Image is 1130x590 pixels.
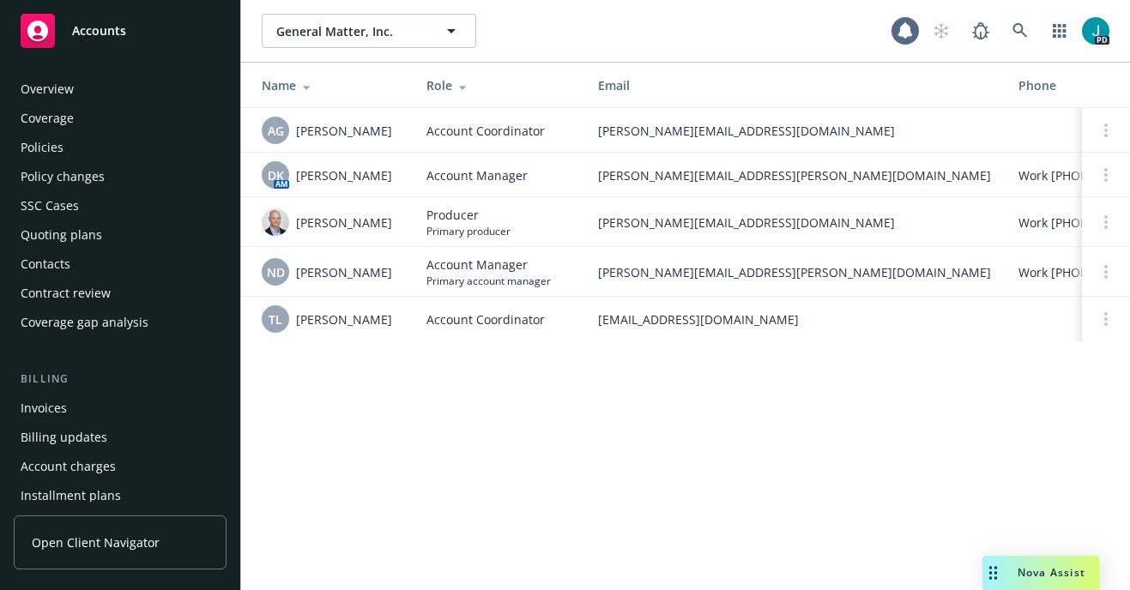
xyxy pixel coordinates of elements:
[21,105,74,132] div: Coverage
[21,394,67,422] div: Invoices
[296,122,392,140] span: [PERSON_NAME]
[268,122,284,140] span: AG
[21,75,74,103] div: Overview
[296,310,392,328] span: [PERSON_NAME]
[72,24,126,38] span: Accounts
[14,309,227,336] a: Coverage gap analysis
[598,214,991,232] span: [PERSON_NAME][EMAIL_ADDRESS][DOMAIN_NAME]
[598,166,991,184] span: [PERSON_NAME][EMAIL_ADDRESS][PERSON_NAME][DOMAIN_NAME]
[296,214,392,232] span: [PERSON_NAME]
[14,424,227,451] a: Billing updates
[426,206,511,224] span: Producer
[426,310,545,328] span: Account Coordinator
[426,76,571,94] div: Role
[964,14,998,48] a: Report a Bug
[21,309,148,336] div: Coverage gap analysis
[598,122,991,140] span: [PERSON_NAME][EMAIL_ADDRESS][DOMAIN_NAME]
[21,424,107,451] div: Billing updates
[14,7,227,55] a: Accounts
[982,556,1004,590] div: Drag to move
[14,105,227,132] a: Coverage
[426,274,551,288] span: Primary account manager
[262,14,476,48] button: General Matter, Inc.
[598,310,991,328] span: [EMAIL_ADDRESS][DOMAIN_NAME]
[276,22,425,40] span: General Matter, Inc.
[21,192,79,220] div: SSC Cases
[14,221,227,249] a: Quoting plans
[296,166,392,184] span: [PERSON_NAME]
[296,263,392,281] span: [PERSON_NAME]
[426,224,511,238] span: Primary producer
[21,134,63,161] div: Policies
[269,310,282,328] span: TL
[14,482,227,509] a: Installment plans
[21,453,116,480] div: Account charges
[268,166,284,184] span: DK
[21,482,121,509] div: Installment plans
[21,280,111,307] div: Contract review
[14,134,227,161] a: Policies
[267,263,285,281] span: ND
[1042,14,1077,48] a: Switch app
[982,556,1099,590] button: Nova Assist
[14,163,227,190] a: Policy changes
[14,250,227,278] a: Contacts
[598,76,991,94] div: Email
[21,163,105,190] div: Policy changes
[598,263,991,281] span: [PERSON_NAME][EMAIL_ADDRESS][PERSON_NAME][DOMAIN_NAME]
[14,192,227,220] a: SSC Cases
[426,122,545,140] span: Account Coordinator
[1018,565,1085,580] span: Nova Assist
[1003,14,1037,48] a: Search
[21,221,102,249] div: Quoting plans
[426,166,528,184] span: Account Manager
[14,280,227,307] a: Contract review
[262,208,289,236] img: photo
[14,370,227,388] div: Billing
[14,453,227,480] a: Account charges
[14,75,227,103] a: Overview
[21,250,70,278] div: Contacts
[32,533,160,551] span: Open Client Navigator
[1082,17,1109,45] img: photo
[924,14,958,48] a: Start snowing
[14,394,227,422] a: Invoices
[262,76,399,94] div: Name
[426,256,551,274] span: Account Manager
